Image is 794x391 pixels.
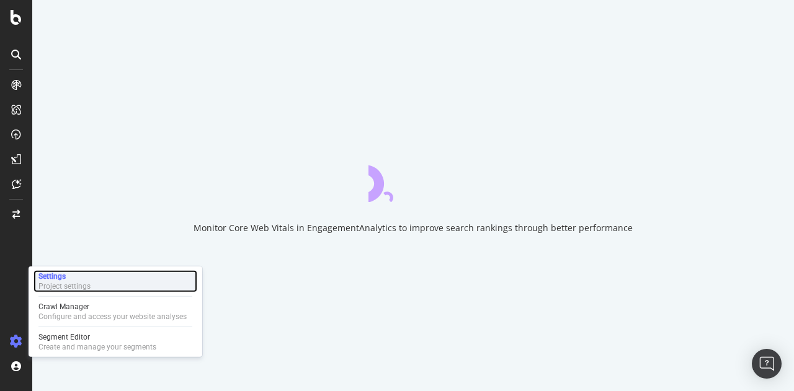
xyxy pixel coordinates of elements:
[38,342,156,352] div: Create and manage your segments
[38,281,91,291] div: Project settings
[194,222,633,234] div: Monitor Core Web Vitals in EngagementAnalytics to improve search rankings through better performance
[33,270,197,292] a: SettingsProject settings
[38,271,91,281] div: Settings
[33,331,197,353] a: Segment EditorCreate and manage your segments
[752,349,782,379] div: Open Intercom Messenger
[38,302,187,312] div: Crawl Manager
[368,157,458,202] div: animation
[38,332,156,342] div: Segment Editor
[38,312,187,322] div: Configure and access your website analyses
[33,301,197,323] a: Crawl ManagerConfigure and access your website analyses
